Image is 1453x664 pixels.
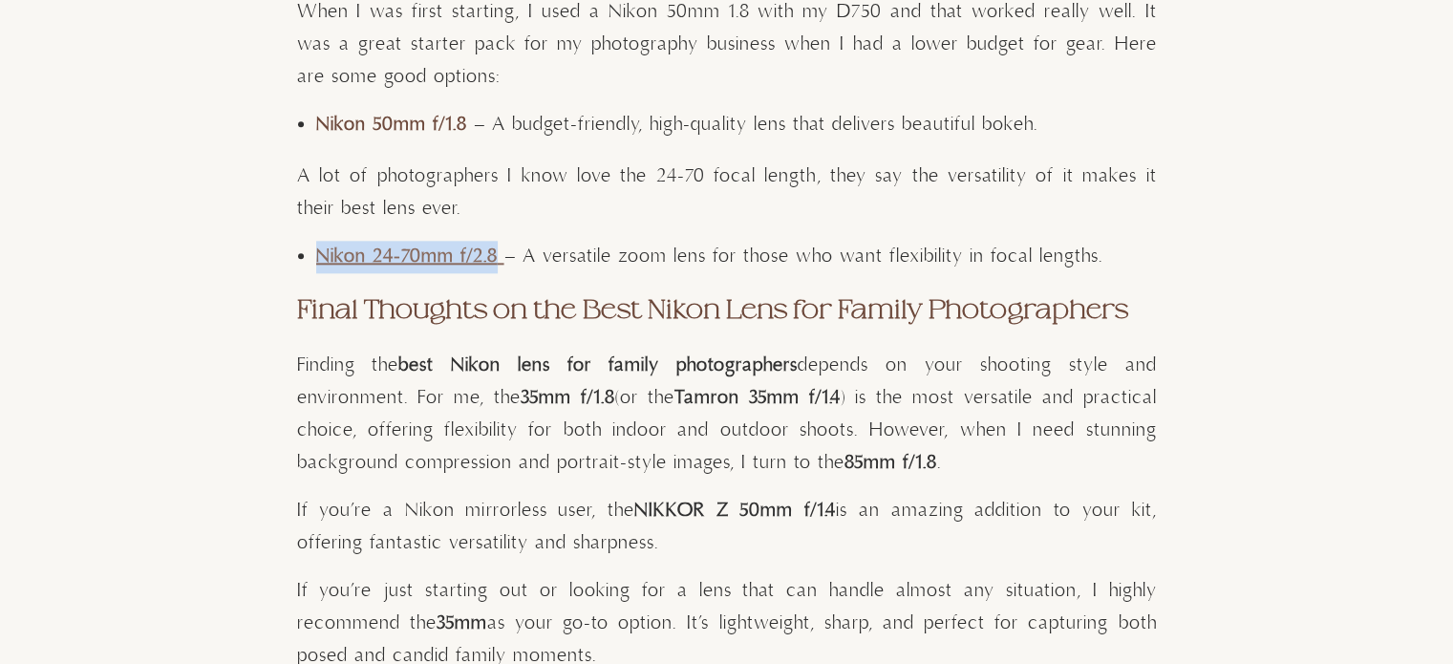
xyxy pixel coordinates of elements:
[437,611,487,635] strong: 35mm
[297,495,1157,560] p: If you’re a Nikon mirrorless user, the is an amazing addition to your kit, offering fantastic ver...
[316,245,504,268] a: Nikon 24-70mm f/2.8
[398,353,798,377] strong: best Nikon lens for family photographers
[316,245,498,268] strong: Nikon 24-70mm f/2.8
[674,386,841,410] strong: Tamron 35mm f/1.4
[297,295,1128,324] strong: Final Thoughts on the Best Nikon Lens for Family Photographers
[521,386,615,410] strong: 35mm f/1.8
[316,241,1157,273] li: – A versatile zoom lens for those who want flexibility in focal lengths.
[844,451,937,475] strong: 85mm f/1.8
[297,161,1157,225] p: A lot of photographers I know love the 24-70 focal length, they say the versatility of it makes i...
[634,499,836,523] strong: NIKKOR Z 50mm f/1.4
[316,109,1157,141] li: – A budget-friendly, high-quality lens that delivers beautiful bokeh.
[316,113,467,137] strong: Nikon 50mm f/1.8
[297,350,1157,480] p: Finding the depends on your shooting style and environment. For me, the (or the ) is the most ver...
[316,113,474,137] a: Nikon 50mm f/1.8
